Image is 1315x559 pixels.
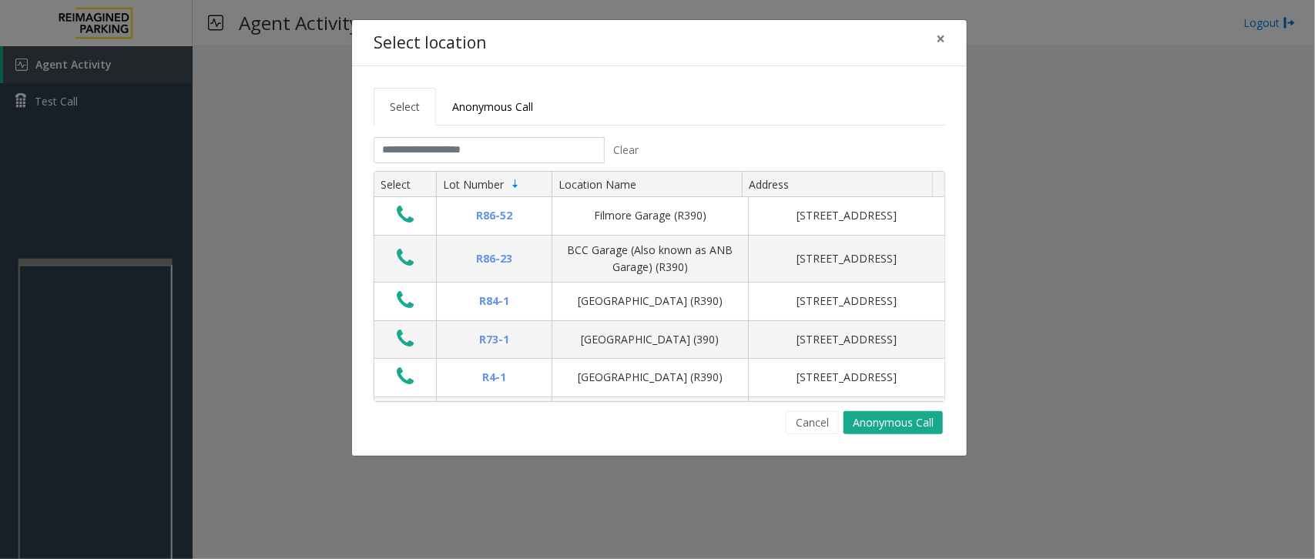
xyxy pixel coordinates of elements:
span: Lot Number [443,177,504,192]
span: Anonymous Call [452,99,533,114]
div: [GEOGRAPHIC_DATA] (R390) [562,293,739,310]
ul: Tabs [374,88,945,126]
div: R86-52 [446,207,542,224]
div: [STREET_ADDRESS] [758,369,935,386]
div: R73-1 [446,331,542,348]
span: Location Name [559,177,636,192]
button: Anonymous Call [844,411,943,434]
div: Data table [374,172,944,401]
span: Select [390,99,420,114]
button: Cancel [786,411,839,434]
div: [STREET_ADDRESS] [758,250,935,267]
th: Select [374,172,436,198]
div: [GEOGRAPHIC_DATA] (390) [562,331,739,348]
div: BCC Garage (Also known as ANB Garage) (R390) [562,242,739,276]
div: [GEOGRAPHIC_DATA] (R390) [562,369,739,386]
span: Address [749,177,789,192]
div: R86-23 [446,250,542,267]
div: R4-1 [446,369,542,386]
h4: Select location [374,31,486,55]
div: [STREET_ADDRESS] [758,293,935,310]
span: Sortable [509,178,522,190]
button: Close [925,20,956,58]
div: [STREET_ADDRESS] [758,331,935,348]
div: Filmore Garage (R390) [562,207,739,224]
div: R84-1 [446,293,542,310]
div: [STREET_ADDRESS] [758,207,935,224]
button: Clear [605,137,648,163]
span: × [936,28,945,49]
